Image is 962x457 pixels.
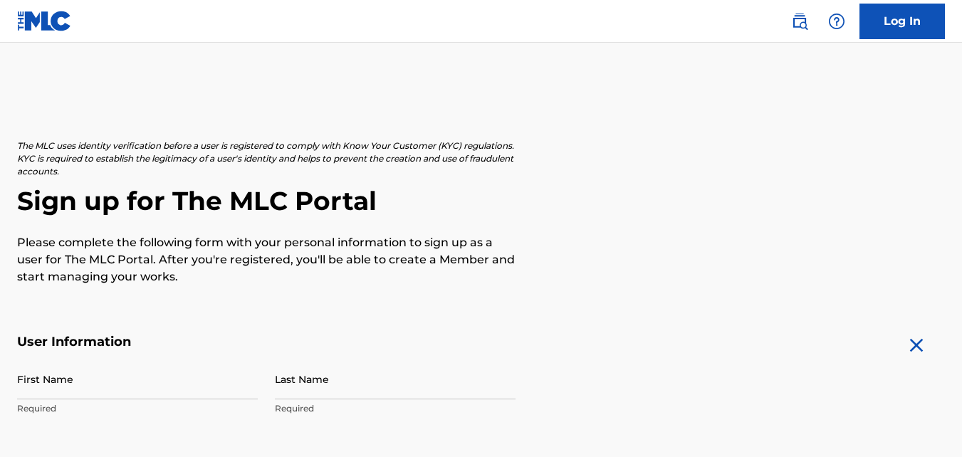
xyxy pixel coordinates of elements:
[791,13,808,30] img: search
[17,402,258,415] p: Required
[905,334,928,357] img: close
[822,7,851,36] div: Help
[17,185,945,217] h2: Sign up for The MLC Portal
[828,13,845,30] img: help
[17,334,516,350] h5: User Information
[17,11,72,31] img: MLC Logo
[17,140,516,178] p: The MLC uses identity verification before a user is registered to comply with Know Your Customer ...
[275,402,516,415] p: Required
[859,4,945,39] a: Log In
[17,234,516,285] p: Please complete the following form with your personal information to sign up as a user for The ML...
[785,7,814,36] a: Public Search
